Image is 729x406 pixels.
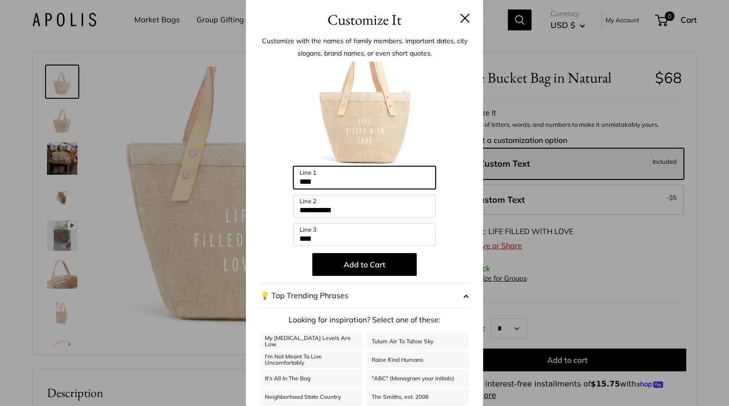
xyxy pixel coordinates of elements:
[260,388,362,405] a: Neighborhood State Country
[260,313,469,327] p: Looking for inspiration? Select one of these:
[260,333,362,349] a: My [MEDICAL_DATA] Levels Are Low
[260,283,469,308] button: 💡 Top Trending Phrases
[312,253,417,276] button: Add to Cart
[260,35,469,59] p: Customize with the names of family members, important dates, city slogans, brand names, or even s...
[367,333,469,349] a: Tulum Air To Tahoe Sky
[260,370,362,387] a: It's All In The Bag
[312,62,417,166] img: customizer-prod
[367,370,469,387] a: "ABC" (Monogram your initials)
[367,388,469,405] a: The Smiths, est. 2008
[8,370,102,398] iframe: Sign Up via Text for Offers
[260,351,362,368] a: I'm Not Meant To Live Uncomfortably
[260,9,469,31] h3: Customize It
[367,351,469,368] a: Raise Kind Humans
